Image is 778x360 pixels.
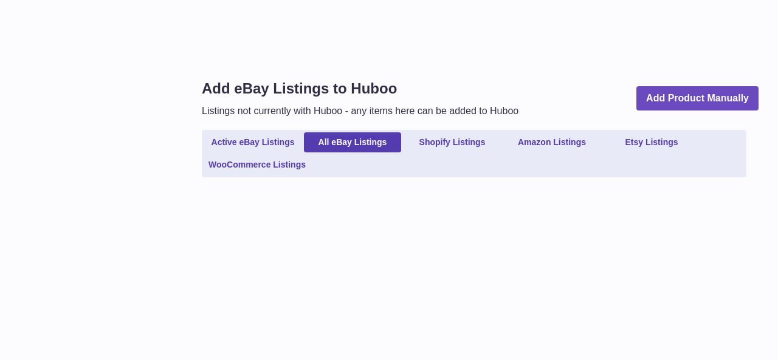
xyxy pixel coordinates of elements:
a: All eBay Listings [304,132,401,152]
a: Amazon Listings [503,132,601,152]
a: Active eBay Listings [204,132,301,152]
a: Shopify Listings [404,132,501,152]
a: Add Product Manually [636,86,759,111]
p: Listings not currently with Huboo - any items here can be added to Huboo [202,104,518,118]
a: Etsy Listings [603,132,700,152]
h1: Add eBay Listings to Huboo [202,79,518,98]
a: WooCommerce Listings [204,155,310,175]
